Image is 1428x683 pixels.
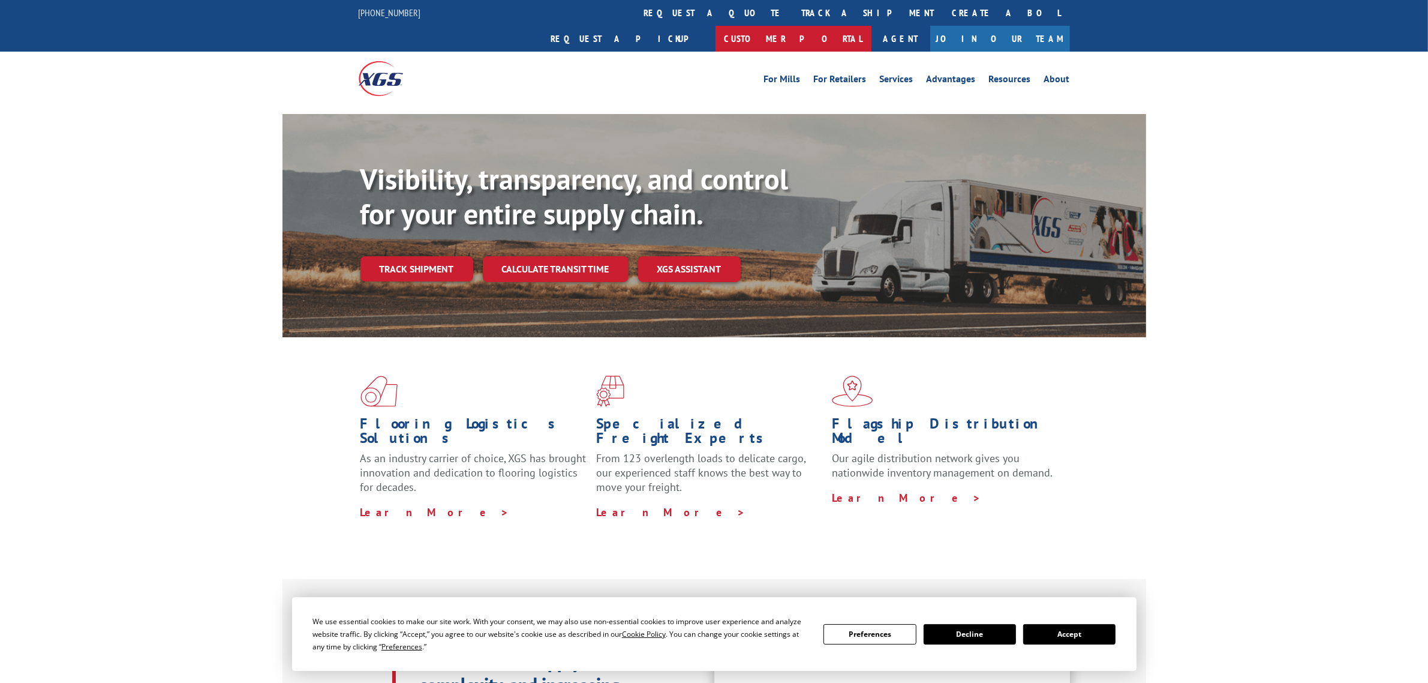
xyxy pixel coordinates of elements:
div: Cookie Consent Prompt [292,597,1137,671]
a: Learn More > [360,505,510,519]
a: XGS ASSISTANT [638,256,741,282]
a: Join Our Team [930,26,1070,52]
span: Preferences [381,642,422,652]
b: Visibility, transparency, and control for your entire supply chain. [360,160,789,232]
a: Services [880,74,913,88]
span: Cookie Policy [622,629,666,639]
a: Agent [871,26,930,52]
img: xgs-icon-flagship-distribution-model-red [832,376,873,407]
a: Advantages [927,74,976,88]
button: Decline [924,624,1016,645]
a: For Retailers [814,74,867,88]
h1: Flagship Distribution Model [832,417,1059,451]
a: Resources [989,74,1031,88]
h1: Flooring Logistics Solutions [360,417,587,451]
a: Learn More > [596,505,745,519]
div: We use essential cookies to make our site work. With your consent, we may also use non-essential ... [312,615,809,653]
img: xgs-icon-total-supply-chain-intelligence-red [360,376,398,407]
a: Request a pickup [542,26,715,52]
a: Customer Portal [715,26,871,52]
a: Track shipment [360,256,473,281]
a: For Mills [764,74,801,88]
button: Preferences [823,624,916,645]
span: Our agile distribution network gives you nationwide inventory management on demand. [832,451,1053,480]
a: About [1044,74,1070,88]
span: As an industry carrier of choice, XGS has brought innovation and dedication to flooring logistics... [360,451,587,494]
a: Learn More > [832,491,981,505]
h1: Specialized Freight Experts [596,417,823,451]
button: Accept [1023,624,1116,645]
a: Calculate transit time [483,256,629,282]
a: [PHONE_NUMBER] [359,7,421,19]
p: From 123 overlength loads to delicate cargo, our experienced staff knows the best way to move you... [596,451,823,505]
img: xgs-icon-focused-on-flooring-red [596,376,624,407]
